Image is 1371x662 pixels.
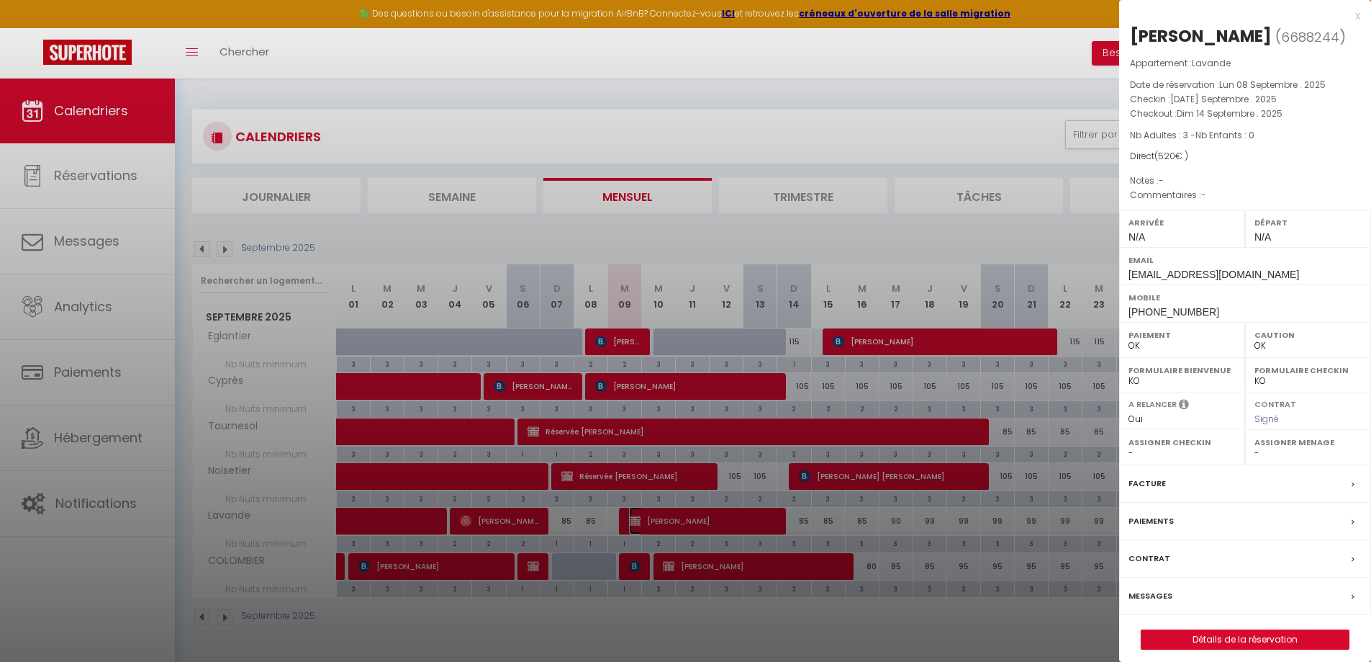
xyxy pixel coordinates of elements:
label: Assigner Checkin [1128,435,1236,449]
span: N/A [1254,231,1271,243]
span: ( € ) [1154,150,1188,162]
span: Nb Enfants : 0 [1195,129,1254,141]
div: x [1119,7,1360,24]
button: Ouvrir le widget de chat LiveChat [12,6,55,49]
label: Email [1128,253,1362,267]
span: - [1159,174,1164,187]
label: Contrat [1128,551,1170,566]
p: Notes : [1130,174,1360,188]
span: Lavande [1192,57,1231,69]
label: Mobile [1128,290,1362,305]
label: Formulaire Bienvenue [1128,363,1236,377]
div: Direct [1130,150,1360,164]
span: ( ) [1275,27,1346,47]
span: - [1201,189,1206,201]
a: Détails de la réservation [1141,630,1349,649]
label: Assigner Menage [1254,435,1362,449]
p: Commentaires : [1130,188,1360,202]
label: Paiement [1128,328,1236,342]
p: Date de réservation : [1130,78,1360,92]
span: Dim 14 Septembre . 2025 [1177,107,1282,120]
span: 6688244 [1281,28,1339,46]
label: Départ [1254,215,1362,230]
div: [PERSON_NAME] [1130,24,1272,48]
label: Paiements [1128,514,1174,529]
p: Checkout : [1130,107,1360,121]
label: Arrivée [1128,215,1236,230]
label: Caution [1254,328,1362,342]
label: Contrat [1254,398,1296,408]
button: Détails de la réservation [1141,630,1349,650]
span: [DATE] Septembre . 2025 [1170,93,1277,105]
span: Nb Adultes : 3 - [1130,129,1254,141]
span: Signé [1254,413,1279,425]
span: N/A [1128,231,1145,243]
span: [EMAIL_ADDRESS][DOMAIN_NAME] [1128,269,1299,280]
i: Sélectionner OUI si vous souhaiter envoyer les séquences de messages post-checkout [1179,398,1189,414]
p: Appartement : [1130,56,1360,71]
label: Formulaire Checkin [1254,363,1362,377]
span: [PHONE_NUMBER] [1128,306,1219,318]
label: A relancer [1128,398,1177,411]
label: Messages [1128,589,1172,604]
label: Facture [1128,476,1166,491]
p: Checkin : [1130,92,1360,107]
span: Lun 08 Septembre . 2025 [1219,79,1326,91]
span: 520 [1158,150,1175,162]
